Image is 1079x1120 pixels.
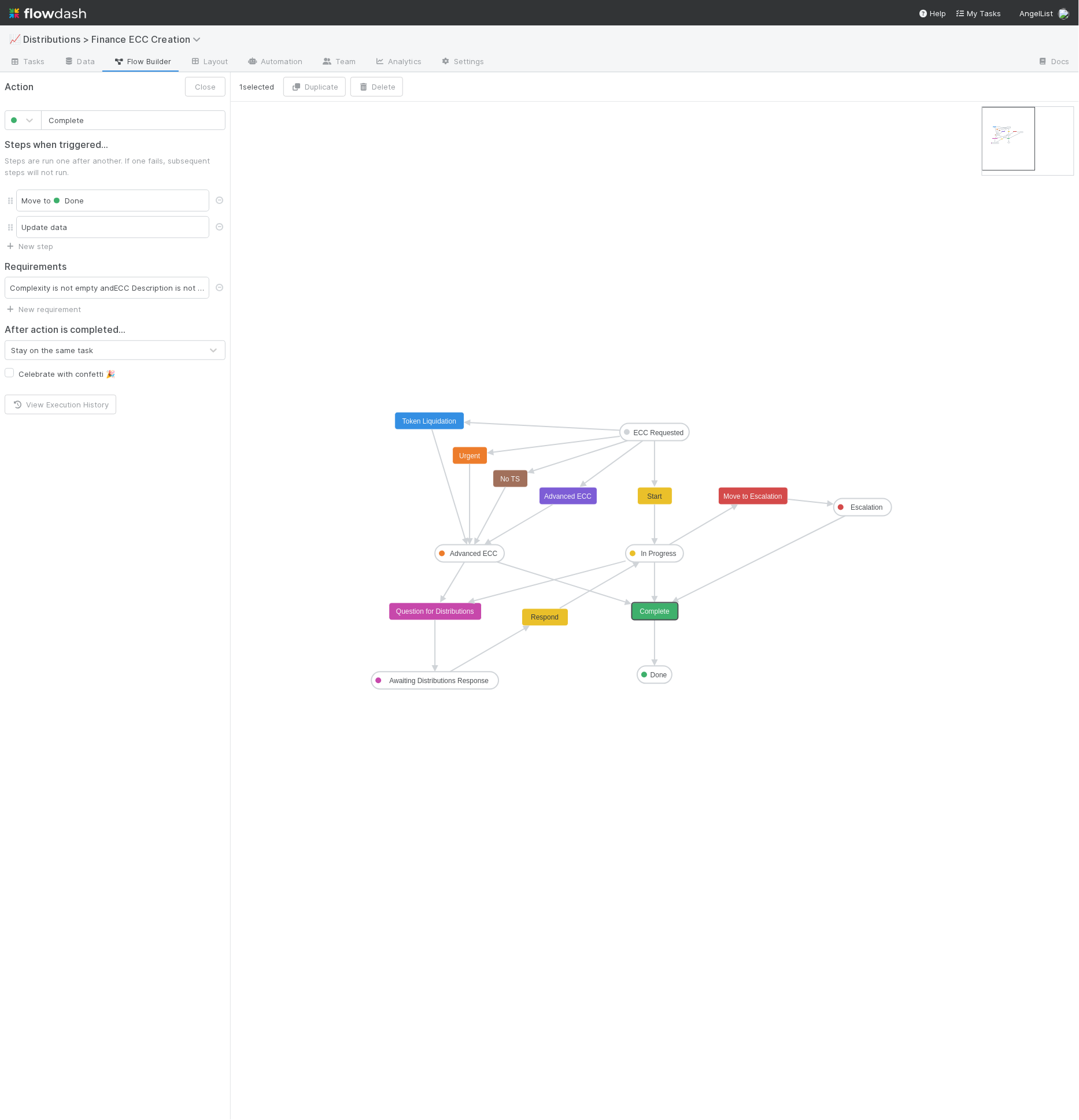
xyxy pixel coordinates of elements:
[350,77,403,97] button: Delete
[239,81,274,92] span: 1 selected
[5,242,53,251] a: New step
[450,550,497,558] text: Advanced ECC
[641,550,677,558] text: In Progress
[238,53,312,72] a: Automation
[16,216,209,238] div: Update data
[54,53,104,72] a: Data
[724,492,782,500] text: Move to Escalation
[180,53,238,72] a: Layout
[544,492,592,500] text: Advanced ECC
[531,614,559,622] text: Respond
[365,53,431,72] a: Analytics
[431,53,494,72] a: Settings
[5,395,116,414] button: View Execution History
[956,9,1002,18] span: My Tasks
[459,452,481,460] text: Urgent
[283,77,346,97] button: Duplicate
[390,677,489,685] text: Awaiting Distributions Response
[51,196,84,205] span: Done
[9,34,21,44] span: 📈
[9,55,45,67] span: Tasks
[651,672,667,680] text: Done
[185,77,226,97] button: Close
[19,367,115,381] label: Celebrate with confetti 🎉
[5,139,226,150] h2: Steps when triggered...
[16,190,209,212] div: Move to
[501,475,520,483] text: No TS
[113,55,171,67] span: Flow Builder
[104,53,180,72] a: Flow Builder
[5,324,125,335] h2: After action is completed...
[919,8,947,19] div: Help
[851,504,883,512] text: Escalation
[9,3,86,23] img: logo-inverted-e16ddd16eac7371096b0.svg
[5,155,226,178] p: Steps are run one after another. If one fails, subsequent steps will not run.
[1020,9,1054,18] span: AngelList
[1058,8,1070,20] img: avatar_8e0a024e-b700-4f9f-aecf-6f1e79dccd3c.png
[312,53,365,72] a: Team
[5,261,226,272] h2: Requirements
[634,429,684,437] text: ECC Requested
[402,417,456,425] text: Token Liquidation
[640,608,670,616] text: Complete
[5,305,81,314] a: New requirement
[396,608,474,616] text: Question for Distributions
[5,80,34,94] span: Action
[11,344,93,356] div: Stay on the same task
[5,277,209,299] div: Complexity is not empty andECC Description is not empty or…
[956,8,1002,19] a: My Tasks
[648,492,663,500] text: Start
[23,34,206,45] span: Distributions > Finance ECC Creation
[1029,53,1079,72] a: Docs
